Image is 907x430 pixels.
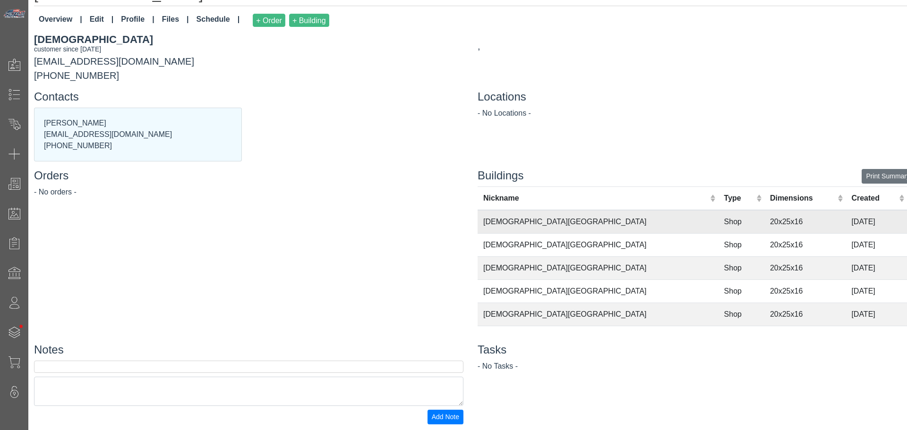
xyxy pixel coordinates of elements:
[432,413,459,421] span: Add Note
[719,256,764,279] td: Shop
[34,169,463,183] h4: Orders
[846,210,907,234] td: [DATE]
[478,326,719,349] td: [DEMOGRAPHIC_DATA][GEOGRAPHIC_DATA]
[851,193,896,204] div: Created
[289,14,329,27] button: + Building
[34,44,463,54] div: customer since [DATE]
[478,303,719,326] td: [DEMOGRAPHIC_DATA][GEOGRAPHIC_DATA]
[35,10,86,31] a: Overview
[719,279,764,303] td: Shop
[34,90,463,104] h4: Contacts
[478,279,719,303] td: [DEMOGRAPHIC_DATA][GEOGRAPHIC_DATA]
[770,193,835,204] div: Dimensions
[478,361,907,372] div: - No Tasks -
[724,193,754,204] div: Type
[27,32,471,83] div: [EMAIL_ADDRESS][DOMAIN_NAME] [PHONE_NUMBER]
[34,343,463,357] h4: Notes
[846,303,907,326] td: [DATE]
[478,39,907,53] div: ,
[846,233,907,256] td: [DATE]
[719,233,764,256] td: Shop
[478,210,719,234] td: [DEMOGRAPHIC_DATA][GEOGRAPHIC_DATA]
[846,279,907,303] td: [DATE]
[3,8,26,19] img: Metals Direct Inc Logo
[9,311,33,342] span: •
[86,10,118,31] a: Edit
[478,343,907,357] h4: Tasks
[483,193,708,204] div: Nickname
[764,233,846,256] td: 20x25x16
[719,303,764,326] td: Shop
[117,10,158,31] a: Profile
[846,326,907,349] td: [DATE]
[764,256,846,279] td: 20x25x16
[253,14,285,27] button: + Order
[478,108,907,119] div: - No Locations -
[478,169,907,183] h4: Buildings
[764,303,846,326] td: 20x25x16
[428,410,463,424] button: Add Note
[478,256,719,279] td: [DEMOGRAPHIC_DATA][GEOGRAPHIC_DATA]
[719,326,764,349] td: Shop
[478,90,907,104] h4: Locations
[193,10,244,31] a: Schedule
[764,279,846,303] td: 20x25x16
[478,233,719,256] td: [DEMOGRAPHIC_DATA][GEOGRAPHIC_DATA]
[846,256,907,279] td: [DATE]
[34,108,241,161] div: [PERSON_NAME] [EMAIL_ADDRESS][DOMAIN_NAME] [PHONE_NUMBER]
[719,210,764,234] td: Shop
[764,326,846,349] td: 20x25x16
[764,210,846,234] td: 20x25x16
[34,32,463,47] div: [DEMOGRAPHIC_DATA]
[34,186,463,198] div: - No orders -
[158,10,193,31] a: Files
